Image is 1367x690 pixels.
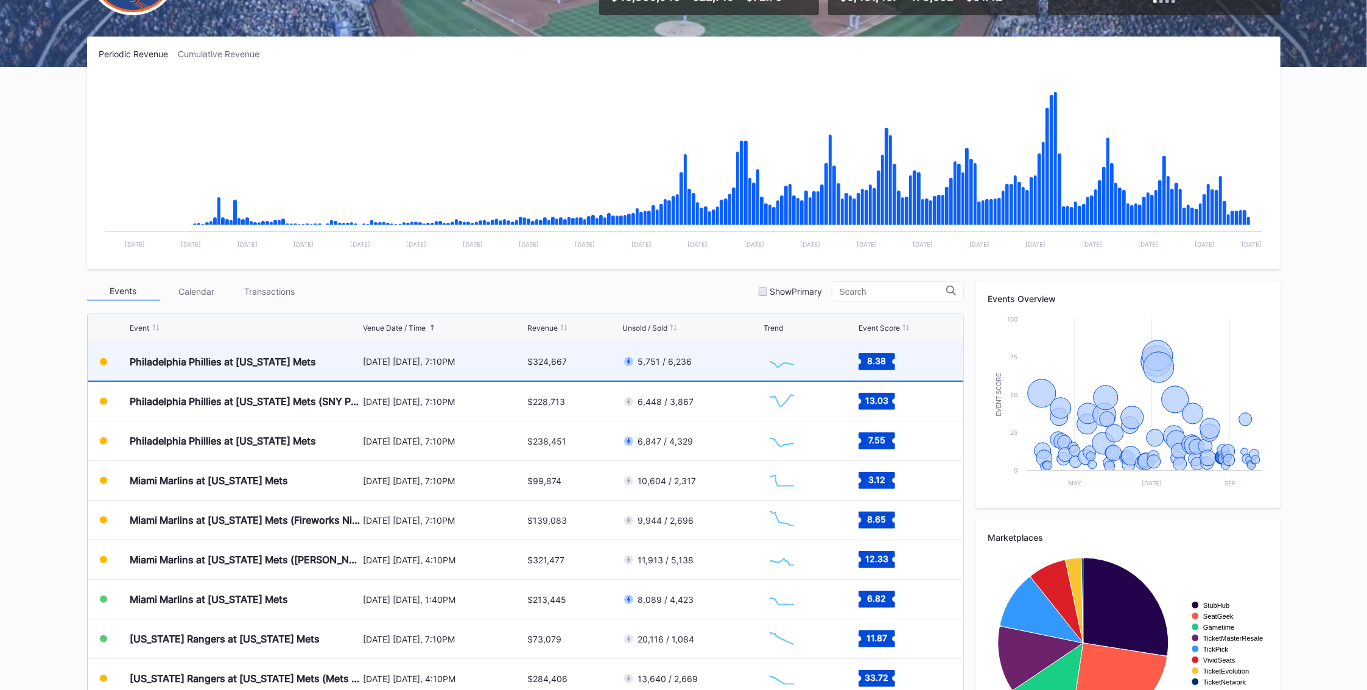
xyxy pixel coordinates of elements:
[764,544,800,575] svg: Chart title
[1224,479,1235,487] text: Sep
[364,634,525,644] div: [DATE] [DATE], 7:10PM
[638,396,694,407] div: 6,448 / 3,867
[364,515,525,526] div: [DATE] [DATE], 7:10PM
[178,49,270,59] div: Cumulative Revenue
[130,554,360,566] div: Miami Marlins at [US_STATE] Mets ([PERSON_NAME] Giveaway)
[99,49,178,59] div: Periodic Revenue
[638,594,694,605] div: 8,089 / 4,423
[130,323,150,333] div: Event
[364,594,525,605] div: [DATE] [DATE], 1:40PM
[293,241,314,248] text: [DATE]
[866,633,887,643] text: 11.87
[130,593,289,605] div: Miami Marlins at [US_STATE] Mets
[868,514,887,524] text: 8.65
[575,241,595,248] text: [DATE]
[1203,635,1263,642] text: TicketMasterResale
[638,634,694,644] div: 20,116 / 1,084
[527,396,565,407] div: $228,713
[859,323,900,333] div: Event Score
[764,584,800,614] svg: Chart title
[350,241,370,248] text: [DATE]
[527,476,561,486] div: $99,874
[638,436,693,446] div: 6,847 / 4,329
[865,554,888,564] text: 12.33
[764,386,800,417] svg: Chart title
[764,624,800,654] svg: Chart title
[988,313,1268,496] svg: Chart title
[364,674,525,684] div: [DATE] [DATE], 4:10PM
[1010,429,1017,436] text: 25
[988,294,1268,304] div: Events Overview
[764,426,800,456] svg: Chart title
[1203,624,1235,631] text: Gametime
[1142,479,1162,487] text: [DATE]
[364,323,426,333] div: Venue Date / Time
[1203,667,1249,675] text: TicketEvolution
[1203,678,1246,686] text: TicketNetwork
[527,356,567,367] div: $324,667
[364,356,525,367] div: [DATE] [DATE], 7:10PM
[865,395,888,406] text: 13.03
[770,286,823,297] div: Show Primary
[406,241,426,248] text: [DATE]
[1010,391,1017,398] text: 50
[1203,602,1230,609] text: StubHub
[638,515,694,526] div: 9,944 / 2,696
[462,241,482,248] text: [DATE]
[130,633,320,645] div: [US_STATE] Rangers at [US_STATE] Mets
[856,241,876,248] text: [DATE]
[995,373,1002,417] text: Event Score
[87,282,160,301] div: Events
[764,505,800,535] svg: Chart title
[527,674,568,684] div: $284,406
[868,593,887,604] text: 6.82
[868,474,885,485] text: 3.12
[527,323,558,333] div: Revenue
[1138,241,1158,248] text: [DATE]
[1025,241,1045,248] text: [DATE]
[764,465,800,496] svg: Chart title
[764,347,800,377] svg: Chart title
[743,241,764,248] text: [DATE]
[130,395,360,407] div: Philadelphia Phillies at [US_STATE] Mets (SNY Players Pins Featuring [PERSON_NAME], [PERSON_NAME]...
[1081,241,1102,248] text: [DATE]
[969,241,989,248] text: [DATE]
[638,356,692,367] div: 5,751 / 6,236
[527,515,567,526] div: $139,083
[130,474,289,487] div: Miami Marlins at [US_STATE] Mets
[364,555,525,565] div: [DATE] [DATE], 4:10PM
[527,555,564,565] div: $321,477
[181,241,201,248] text: [DATE]
[1010,353,1017,361] text: 75
[233,282,306,301] div: Transactions
[865,672,889,683] text: 33.72
[160,282,233,301] div: Calendar
[800,241,820,248] text: [DATE]
[527,436,566,446] div: $238,451
[687,241,708,248] text: [DATE]
[1203,646,1229,653] text: TickPick
[1203,657,1235,664] text: VividSeats
[1068,479,1081,487] text: May
[130,356,317,368] div: Philadelphia Phillies at [US_STATE] Mets
[622,323,667,333] div: Unsold / Sold
[364,436,525,446] div: [DATE] [DATE], 7:10PM
[868,355,887,365] text: 8.38
[913,241,933,248] text: [DATE]
[527,634,561,644] div: $73,079
[631,241,651,248] text: [DATE]
[840,287,946,297] input: Search
[1194,241,1214,248] text: [DATE]
[124,241,144,248] text: [DATE]
[638,555,694,565] div: 11,913 / 5,138
[237,241,257,248] text: [DATE]
[99,74,1268,257] svg: Chart title
[130,514,360,526] div: Miami Marlins at [US_STATE] Mets (Fireworks Night)
[364,476,525,486] div: [DATE] [DATE], 7:10PM
[764,323,783,333] div: Trend
[1203,613,1234,620] text: SeatGeek
[364,396,525,407] div: [DATE] [DATE], 7:10PM
[868,435,885,445] text: 7.55
[130,672,360,685] div: [US_STATE] Rangers at [US_STATE] Mets (Mets Alumni Classic/Mrs. Met Taxicab [GEOGRAPHIC_DATA] Giv...
[1242,241,1262,248] text: [DATE]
